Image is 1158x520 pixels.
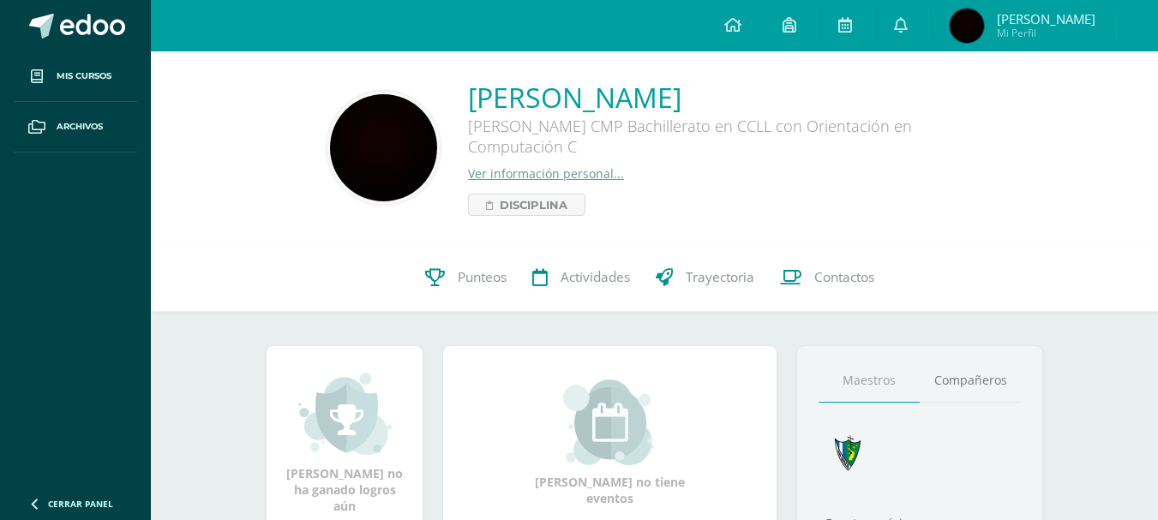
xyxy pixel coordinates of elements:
[468,194,585,216] a: Disciplina
[330,94,437,201] img: 083eb412156f25a5dcdc9a0d2ec3f81d.png
[468,165,624,182] a: Ver información personal...
[14,102,137,152] a: Archivos
[57,120,103,134] span: Archivos
[468,79,982,116] a: [PERSON_NAME]
[920,359,1021,403] a: Compañeros
[950,9,984,43] img: c7d2627d3ad3d2fec8e0442c0e4c6278.png
[686,268,754,286] span: Trayectoria
[997,10,1095,27] span: [PERSON_NAME]
[284,371,405,514] div: [PERSON_NAME] no ha ganado logros aún
[997,26,1095,40] span: Mi Perfil
[825,430,872,477] img: 7cab5f6743d087d6deff47ee2e57ce0d.png
[298,371,392,457] img: achievement_small.png
[458,268,507,286] span: Punteos
[48,498,113,510] span: Cerrar panel
[767,243,887,312] a: Contactos
[525,380,696,506] div: [PERSON_NAME] no tiene eventos
[14,51,137,102] a: Mis cursos
[814,268,874,286] span: Contactos
[643,243,767,312] a: Trayectoria
[563,380,657,465] img: event_small.png
[561,268,630,286] span: Actividades
[500,194,567,215] span: Disciplina
[412,243,519,312] a: Punteos
[819,359,920,403] a: Maestros
[57,69,111,83] span: Mis cursos
[519,243,643,312] a: Actividades
[468,116,982,165] div: [PERSON_NAME] CMP Bachillerato en CCLL con Orientación en Computación C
